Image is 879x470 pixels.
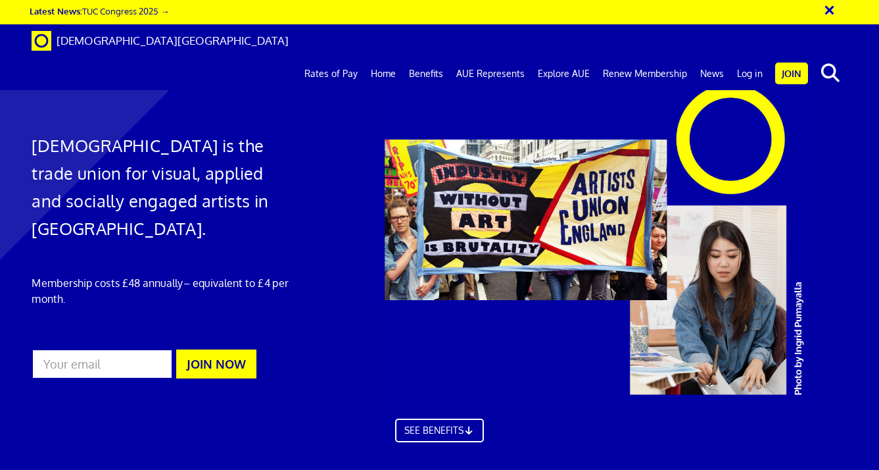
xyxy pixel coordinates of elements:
[596,57,694,90] a: Renew Membership
[57,34,289,47] span: [DEMOGRAPHIC_DATA][GEOGRAPHIC_DATA]
[32,132,290,242] h1: [DEMOGRAPHIC_DATA] is the trade union for visual, applied and socially engaged artists in [GEOGRA...
[22,24,298,57] a: Brand [DEMOGRAPHIC_DATA][GEOGRAPHIC_DATA]
[531,57,596,90] a: Explore AUE
[775,63,808,84] a: Join
[402,57,450,90] a: Benefits
[450,57,531,90] a: AUE Represents
[694,57,730,90] a: News
[730,57,769,90] a: Log in
[32,275,290,307] p: Membership costs £48 annually – equivalent to £4 per month.
[32,349,172,379] input: Your email
[395,419,485,442] a: SEE BENEFITS
[30,5,169,16] a: Latest News:TUC Congress 2025 →
[298,57,364,90] a: Rates of Pay
[811,59,851,87] button: search
[176,350,256,379] button: JOIN NOW
[30,5,82,16] strong: Latest News:
[364,57,402,90] a: Home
